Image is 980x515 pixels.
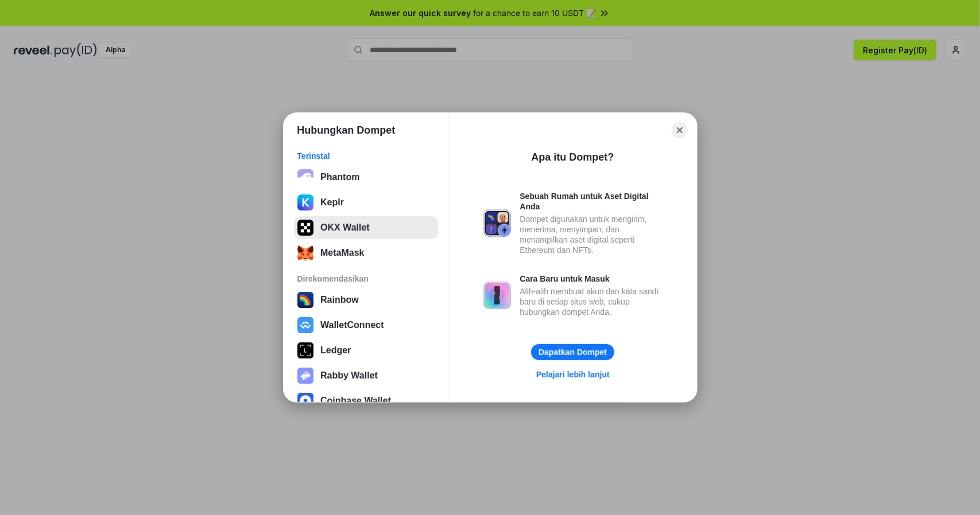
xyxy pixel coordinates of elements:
[294,288,438,311] button: Rainbow
[529,367,617,382] a: Pelajari lebih lanjut
[297,151,435,161] div: Terinstal
[294,389,438,412] button: Coinbase Wallet
[297,123,396,137] h1: Hubungkan Dompet
[320,172,359,182] div: Phantom
[297,220,313,236] img: 5VZ71FV6L7PA3gg3tXrdQ+DgLhC+75Wq3no69P3MC0NFQpx2lL04Ql9gHK1bRDjsSBIvScBnDTk1WrlGIZBorIDEYJj+rhdgn...
[297,393,313,409] img: svg+xml,%3Csvg%20width%3D%2228%22%20height%3D%2228%22%20viewBox%3D%220%200%2028%2028%22%20fill%3D...
[294,166,438,189] button: Phantom
[297,169,313,185] img: epq2vO3P5aLWl15yRS7Q49p1fHTx2Sgh99jU3kfXv7cnPATIVQHAx5oQs66JWv3SWEjHOsb3kKgmE5WNBxBId7C8gm8wEgOvz...
[297,245,313,261] img: svg+xml;base64,PHN2ZyB3aWR0aD0iMzUiIGhlaWdodD0iMzQiIHZpZXdCb3g9IjAgMCAzNSAzNCIgZmlsbD0ibm9uZSIgeG...
[297,368,313,384] img: svg+xml,%3Csvg%20xmlns%3D%22http%3A%2F%2Fwww.w3.org%2F2000%2Fsvg%22%20fill%3D%22none%22%20viewBox...
[672,122,688,138] button: Close
[320,248,364,258] div: MetaMask
[520,274,663,284] div: Cara Baru untuk Masuk
[297,194,313,210] img: ByMCUfJCc2WaAAAAAElFTkSuQmCC
[531,344,614,360] button: Dapatkan Dompet
[294,241,438,264] button: MetaMask
[297,317,313,333] img: svg+xml,%3Csvg%20width%3D%2228%22%20height%3D%2228%22%20viewBox%3D%220%200%2028%2028%22%20fill%3D...
[536,369,610,380] div: Pelajari lebih lanjut
[297,292,313,308] img: svg+xml,%3Csvg%20width%3D%22120%22%20height%3D%22120%22%20viewBox%3D%220%200%20120%20120%22%20fil...
[320,345,351,356] div: Ledger
[483,282,511,309] img: svg+xml,%3Csvg%20xmlns%3D%22http%3A%2F%2Fwww.w3.org%2F2000%2Fsvg%22%20fill%3D%22none%22%20viewBox...
[320,197,344,208] div: Keplr
[483,209,511,237] img: svg+xml,%3Csvg%20xmlns%3D%22http%3A%2F%2Fwww.w3.org%2F2000%2Fsvg%22%20fill%3D%22none%22%20viewBox...
[320,396,391,406] div: Coinbase Wallet
[294,339,438,362] button: Ledger
[539,347,607,357] div: Dapatkan Dompet
[294,216,438,239] button: OKX Wallet
[297,274,435,284] div: Direkomendasikan
[320,320,384,330] div: WalletConnect
[520,214,663,255] div: Dompet digunakan untuk mengirim, menerima, menyimpan, dan menampilkan aset digital seperti Ethere...
[520,286,663,317] div: Alih-alih membuat akun dan kata sandi baru di setiap situs web, cukup hubungkan dompet Anda.
[320,223,370,233] div: OKX Wallet
[294,364,438,387] button: Rabby Wallet
[294,191,438,214] button: Keplr
[520,191,663,212] div: Sebuah Rumah untuk Aset Digital Anda
[320,295,359,305] div: Rainbow
[532,150,614,164] div: Apa itu Dompet?
[294,314,438,337] button: WalletConnect
[320,370,378,381] div: Rabby Wallet
[297,342,313,358] img: svg+xml,%3Csvg%20xmlns%3D%22http%3A%2F%2Fwww.w3.org%2F2000%2Fsvg%22%20width%3D%2228%22%20height%3...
